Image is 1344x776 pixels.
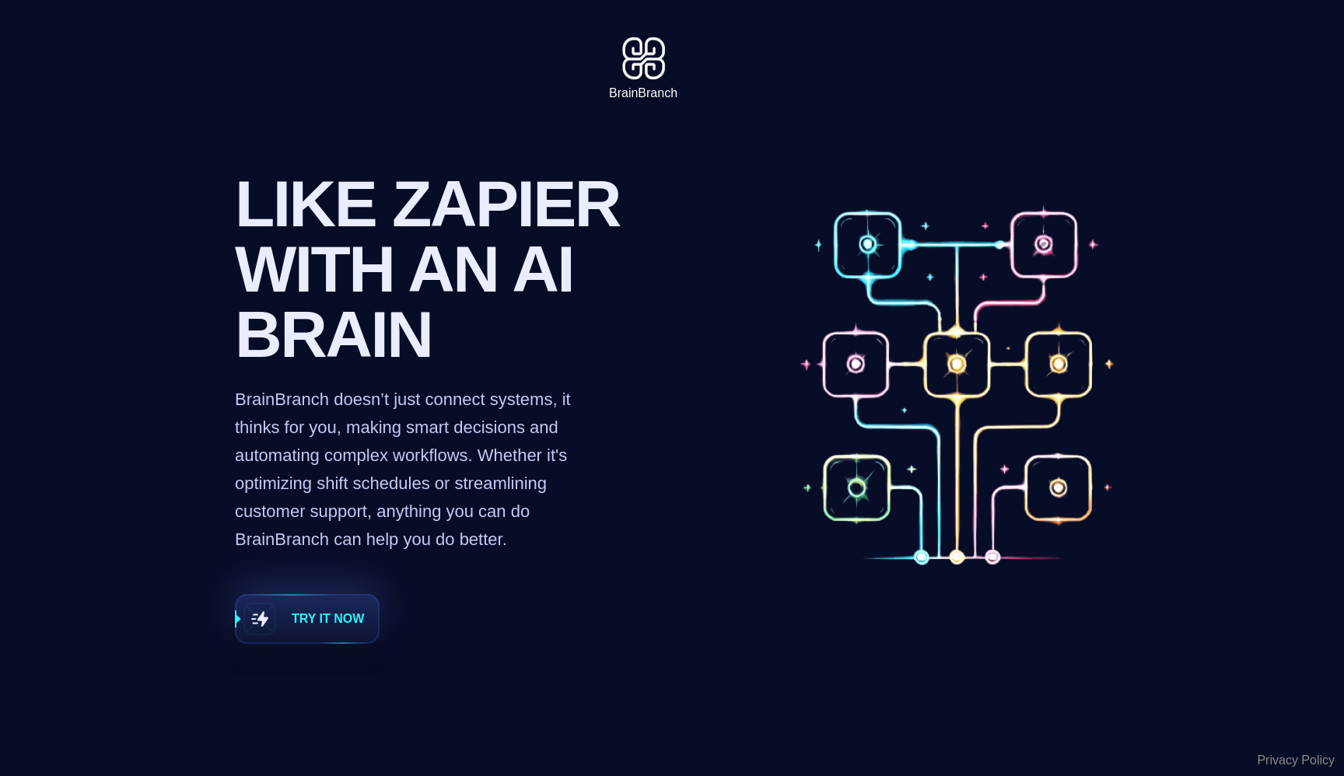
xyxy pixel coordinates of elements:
p: BrainBranch doesn’t just connect systems, it thinks for you, making smart decisions and automatin... [235,386,577,554]
a: Privacy Policy [1257,751,1335,770]
h1: Like Zapier with an AI brain [235,171,633,367]
a: Try it now [235,594,380,644]
div: BrainBranch [609,84,677,103]
span: Try it now [292,610,364,628]
img: Xora [614,31,673,84]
